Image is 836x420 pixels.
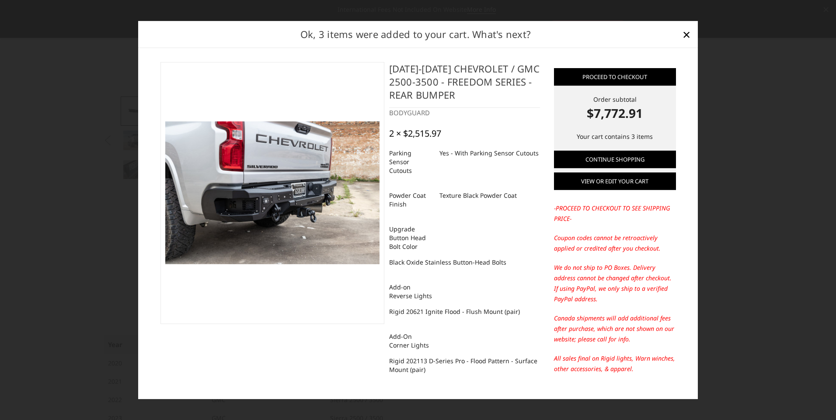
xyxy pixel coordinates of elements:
[554,313,676,345] p: Canada shipments will add additional fees after purchase, which are not shown on our website; ple...
[679,28,693,41] a: Close
[439,145,539,161] dd: Yes - With Parking Sensor Cutouts
[554,233,676,254] p: Coupon codes cannot be retroactively applied or credited after you checkout.
[389,128,441,139] div: 2 × $2,515.97
[554,263,676,305] p: We do not ship to PO Boxes. Delivery address cannot be changed after checkout. If using PayPal, w...
[389,329,433,353] dt: Add-On Corner Lights
[554,68,676,86] a: Proceed to checkout
[554,203,676,224] p: -PROCEED TO CHECKOUT TO SEE SHIPPING PRICE-
[165,122,380,264] img: 2020-2025 Chevrolet / GMC 2500-3500 - Freedom Series - Rear Bumper
[389,221,433,255] dt: Upgrade Button Head Bolt Color
[389,62,540,108] h4: [DATE]-[DATE] Chevrolet / GMC 2500-3500 - Freedom Series - Rear Bumper
[389,188,433,212] dt: Powder Coat Finish
[554,151,676,168] a: Continue Shopping
[554,131,676,142] p: Your cart contains 3 items
[389,255,506,270] dd: Black Oxide Stainless Button-Head Bolts
[554,104,676,122] strong: $7,772.91
[389,279,433,304] dt: Add-on Reverse Lights
[389,108,540,118] div: BODYGUARD
[152,27,679,41] h2: Ok, 3 items were added to your cart. What's next?
[683,25,690,44] span: ×
[389,304,520,320] dd: Rigid 20621 Ignite Flood - Flush Mount (pair)
[389,353,540,378] dd: Rigid 202113 D-Series Pro - Flood Pattern - Surface Mount (pair)
[439,188,517,203] dd: Texture Black Powder Coat
[792,378,836,420] iframe: Chat Widget
[554,173,676,190] a: View or edit your cart
[554,354,676,375] p: All sales final on Rigid lights, Warn winches, other accessories, & apparel.
[389,145,433,179] dt: Parking Sensor Cutouts
[554,95,676,122] div: Order subtotal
